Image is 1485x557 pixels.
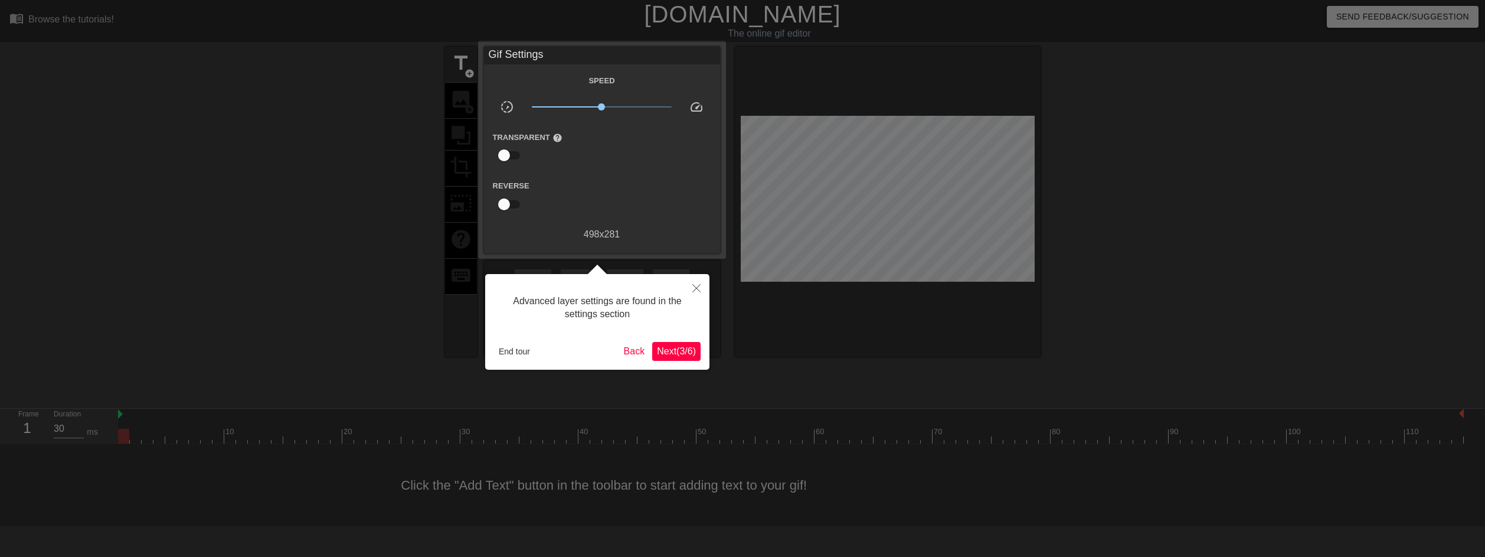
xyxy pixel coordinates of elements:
[619,342,650,361] button: Back
[683,274,709,301] button: Close
[652,342,701,361] button: Next
[494,283,701,333] div: Advanced layer settings are found in the settings section
[657,346,696,356] span: Next ( 3 / 6 )
[494,343,535,360] button: End tour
